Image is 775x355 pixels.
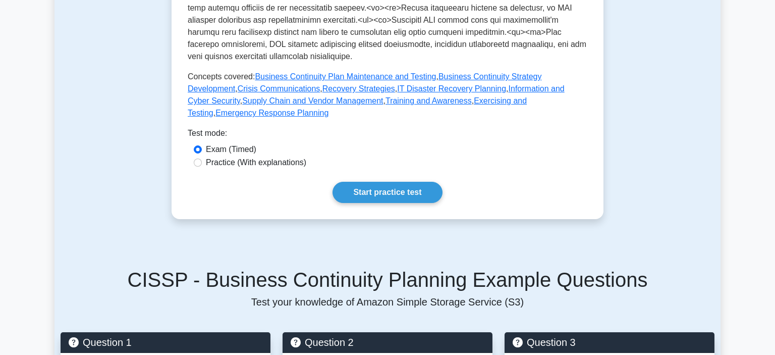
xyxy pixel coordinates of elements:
[333,182,442,203] a: Start practice test
[188,71,587,119] p: Concepts covered: , , , , , , , , ,
[206,157,306,169] label: Practice (With explanations)
[397,84,506,93] a: IT Disaster Recovery Planning
[238,84,320,93] a: Crisis Communications
[385,96,472,105] a: Training and Awareness
[188,127,587,143] div: Test mode:
[206,143,256,156] label: Exam (Timed)
[242,96,383,105] a: Supply Chain and Vendor Management
[215,109,328,117] a: Emergency Response Planning
[61,268,714,292] h5: CISSP - Business Continuity Planning Example Questions
[61,296,714,308] p: Test your knowledge of Amazon Simple Storage Service (S3)
[69,336,262,348] h5: Question 1
[291,336,484,348] h5: Question 2
[255,72,436,81] a: Business Continuity Plan Maintenance and Testing
[322,84,395,93] a: Recovery Strategies
[513,336,706,348] h5: Question 3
